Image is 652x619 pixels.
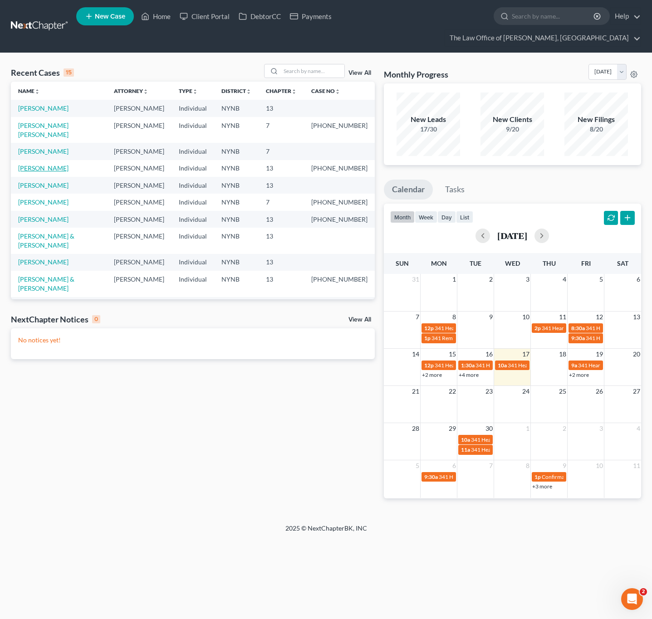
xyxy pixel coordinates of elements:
[172,160,214,177] td: Individual
[476,362,557,369] span: 341 Hearing for [PERSON_NAME]
[172,228,214,253] td: Individual
[632,349,641,360] span: 20
[439,473,575,480] span: 341 Hearing for [PERSON_NAME][GEOGRAPHIC_DATA]
[451,312,457,322] span: 8
[107,228,172,253] td: [PERSON_NAME]
[214,143,259,160] td: NYNB
[384,69,448,80] h3: Monthly Progress
[304,211,375,228] td: [PHONE_NUMBER]
[461,446,470,453] span: 11a
[221,88,251,94] a: Districtunfold_more
[532,483,552,490] a: +3 more
[411,349,420,360] span: 14
[480,125,544,134] div: 9/20
[107,117,172,143] td: [PERSON_NAME]
[397,114,460,125] div: New Leads
[525,274,530,285] span: 3
[107,271,172,297] td: [PERSON_NAME]
[259,160,304,177] td: 13
[214,160,259,177] td: NYNB
[114,88,148,94] a: Attorneyunfold_more
[470,259,481,267] span: Tue
[214,211,259,228] td: NYNB
[542,325,623,331] span: 341 Hearing for [PERSON_NAME]
[581,259,591,267] span: Fri
[246,89,251,94] i: unfold_more
[214,100,259,117] td: NYNB
[485,349,494,360] span: 16
[172,211,214,228] td: Individual
[390,211,415,223] button: month
[435,362,537,369] span: 341 Hearing for [PERSON_NAME], Essence
[18,104,69,112] a: [PERSON_NAME]
[562,423,567,434] span: 2
[543,259,556,267] span: Thu
[259,194,304,210] td: 7
[137,8,175,24] a: Home
[172,177,214,194] td: Individual
[461,436,470,443] span: 10a
[107,254,172,271] td: [PERSON_NAME]
[18,164,69,172] a: [PERSON_NAME]
[595,460,604,471] span: 10
[95,13,125,20] span: New Case
[172,254,214,271] td: Individual
[431,259,447,267] span: Mon
[172,117,214,143] td: Individual
[214,177,259,194] td: NYNB
[435,325,516,331] span: 341 Hearing for [PERSON_NAME]
[411,274,420,285] span: 31
[610,8,641,24] a: Help
[595,349,604,360] span: 19
[471,446,600,453] span: 341 Hearing for [PERSON_NAME] & [PERSON_NAME]
[569,371,589,378] a: +2 more
[461,362,475,369] span: 1:30a
[107,160,172,177] td: [PERSON_NAME]
[485,423,494,434] span: 30
[534,473,541,480] span: 1p
[636,274,641,285] span: 6
[621,588,643,610] iframe: Intercom live chat
[558,312,567,322] span: 11
[18,88,40,94] a: Nameunfold_more
[512,8,595,24] input: Search by name...
[451,460,457,471] span: 6
[107,297,172,314] td: [PERSON_NAME]
[448,349,457,360] span: 15
[521,349,530,360] span: 17
[422,371,442,378] a: +2 more
[64,68,74,77] div: 15
[595,312,604,322] span: 12
[34,89,40,94] i: unfold_more
[445,30,641,46] a: The Law Office of [PERSON_NAME], [GEOGRAPHIC_DATA]
[259,177,304,194] td: 13
[598,274,604,285] span: 5
[172,100,214,117] td: Individual
[456,211,473,223] button: list
[571,335,585,341] span: 9:30a
[304,117,375,143] td: [PHONE_NUMBER]
[107,211,172,228] td: [PERSON_NAME]
[68,524,585,540] div: 2025 © NextChapterBK, INC
[18,122,69,138] a: [PERSON_NAME] [PERSON_NAME]
[508,362,589,369] span: 341 Hearing for [PERSON_NAME]
[18,198,69,206] a: [PERSON_NAME]
[595,386,604,397] span: 26
[640,588,647,595] span: 2
[488,312,494,322] span: 9
[311,88,340,94] a: Case Nounfold_more
[266,88,297,94] a: Chapterunfold_more
[424,325,434,331] span: 12p
[488,460,494,471] span: 7
[564,114,628,125] div: New Filings
[143,89,148,94] i: unfold_more
[632,386,641,397] span: 27
[411,386,420,397] span: 21
[179,88,198,94] a: Typeunfold_more
[285,8,336,24] a: Payments
[396,259,409,267] span: Sun
[571,362,577,369] span: 9a
[451,274,457,285] span: 1
[448,423,457,434] span: 29
[534,325,541,331] span: 2p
